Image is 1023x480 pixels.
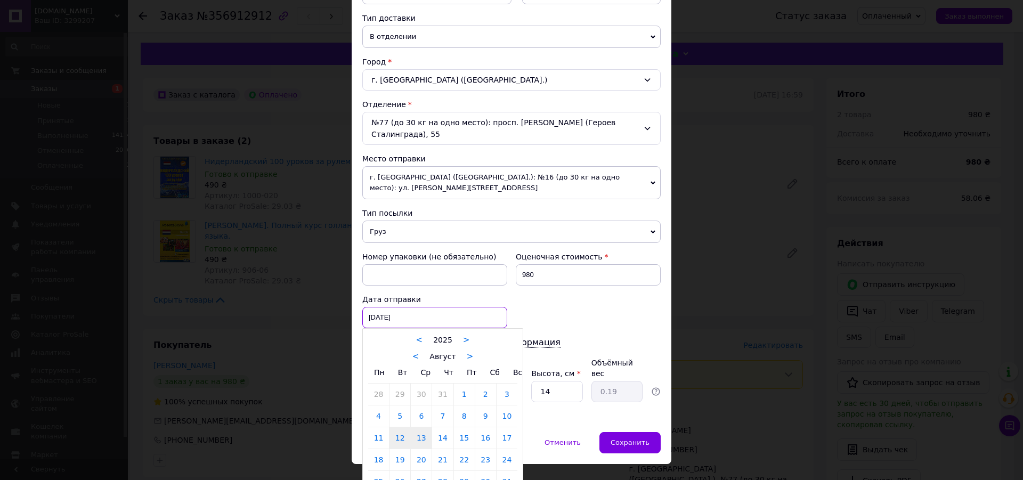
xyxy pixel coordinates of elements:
[389,427,410,449] a: 12
[368,384,389,405] a: 28
[475,405,496,427] a: 9
[513,368,522,377] span: Вс
[416,335,423,345] a: <
[432,384,453,405] a: 31
[368,427,389,449] a: 11
[411,427,432,449] a: 13
[420,368,431,377] span: Ср
[497,427,517,449] a: 17
[389,405,410,427] a: 5
[389,449,410,470] a: 19
[432,427,453,449] a: 14
[411,449,432,470] a: 20
[463,335,470,345] a: >
[490,368,500,377] span: Сб
[497,405,517,427] a: 10
[454,427,475,449] a: 15
[368,449,389,470] a: 18
[611,438,649,446] span: Сохранить
[389,384,410,405] a: 29
[454,449,475,470] a: 22
[412,352,419,361] a: <
[545,438,581,446] span: Отменить
[475,449,496,470] a: 23
[411,405,432,427] a: 6
[368,405,389,427] a: 4
[433,336,452,344] span: 2025
[454,384,475,405] a: 1
[432,449,453,470] a: 21
[475,384,496,405] a: 2
[497,449,517,470] a: 24
[475,427,496,449] a: 16
[467,352,474,361] a: >
[429,352,456,361] span: Август
[374,368,385,377] span: Пн
[497,384,517,405] a: 3
[398,368,408,377] span: Вт
[432,405,453,427] a: 7
[411,384,432,405] a: 30
[467,368,477,377] span: Пт
[444,368,453,377] span: Чт
[454,405,475,427] a: 8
